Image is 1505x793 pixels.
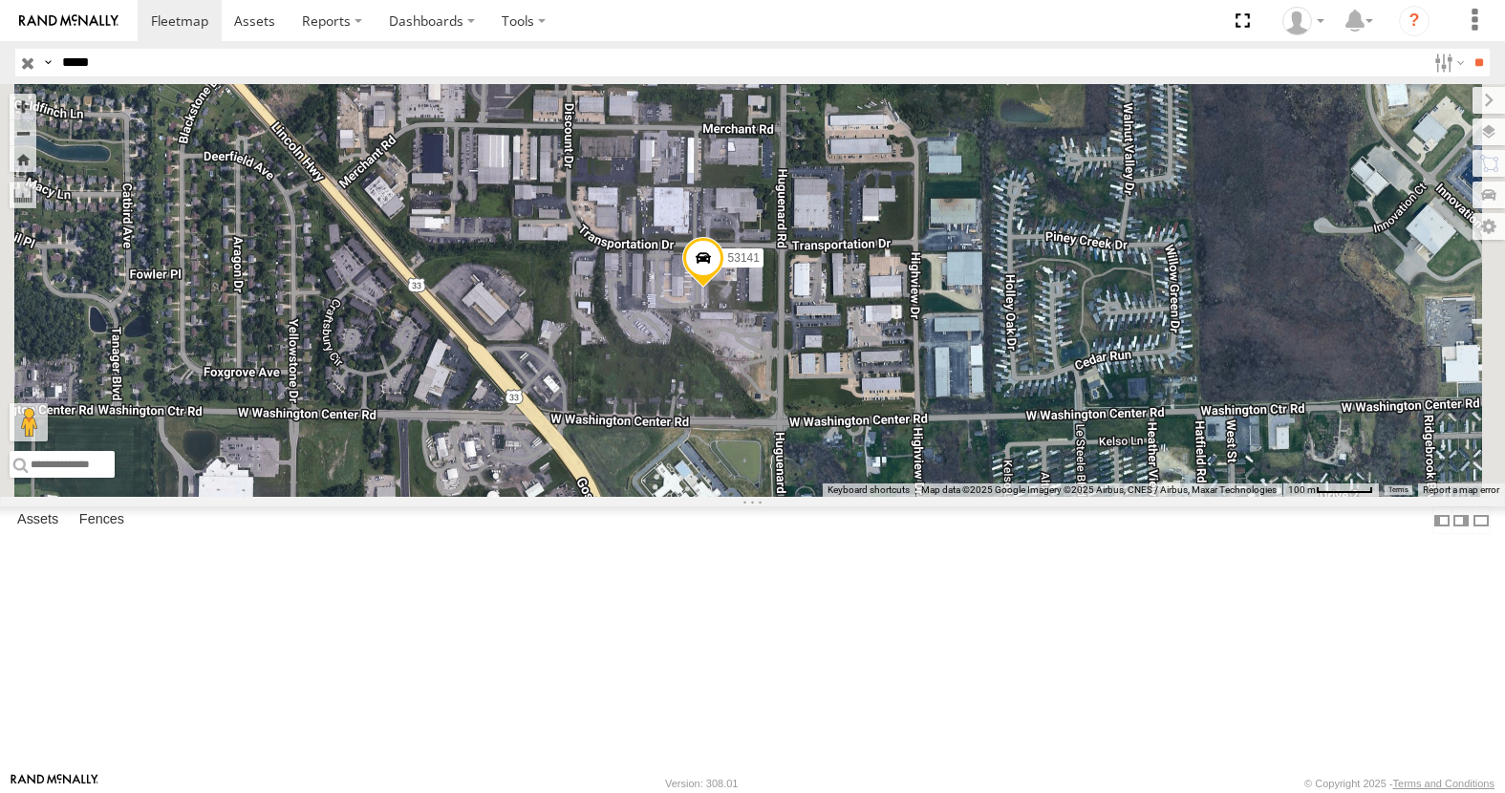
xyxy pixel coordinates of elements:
[19,14,118,28] img: rand-logo.svg
[1423,484,1499,495] a: Report a map error
[1432,506,1451,534] label: Dock Summary Table to the Left
[1451,506,1471,534] label: Dock Summary Table to the Right
[1427,49,1468,76] label: Search Filter Options
[665,778,738,789] div: Version: 308.01
[11,774,98,793] a: Visit our Website
[10,146,36,172] button: Zoom Home
[10,94,36,119] button: Zoom in
[828,483,910,497] button: Keyboard shortcuts
[1276,7,1331,35] div: Miky Transport
[10,119,36,146] button: Zoom out
[10,182,36,208] label: Measure
[1399,6,1430,36] i: ?
[1393,778,1494,789] a: Terms and Conditions
[921,484,1277,495] span: Map data ©2025 Google Imagery ©2025 Airbus, CNES / Airbus, Maxar Technologies
[40,49,55,76] label: Search Query
[1288,484,1316,495] span: 100 m
[70,507,134,534] label: Fences
[10,403,48,441] button: Drag Pegman onto the map to open Street View
[8,507,68,534] label: Assets
[727,251,759,265] span: 53141
[1473,213,1505,240] label: Map Settings
[1388,486,1408,494] a: Terms (opens in new tab)
[1282,483,1379,497] button: Map Scale: 100 m per 56 pixels
[1472,506,1491,534] label: Hide Summary Table
[1304,778,1494,789] div: © Copyright 2025 -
